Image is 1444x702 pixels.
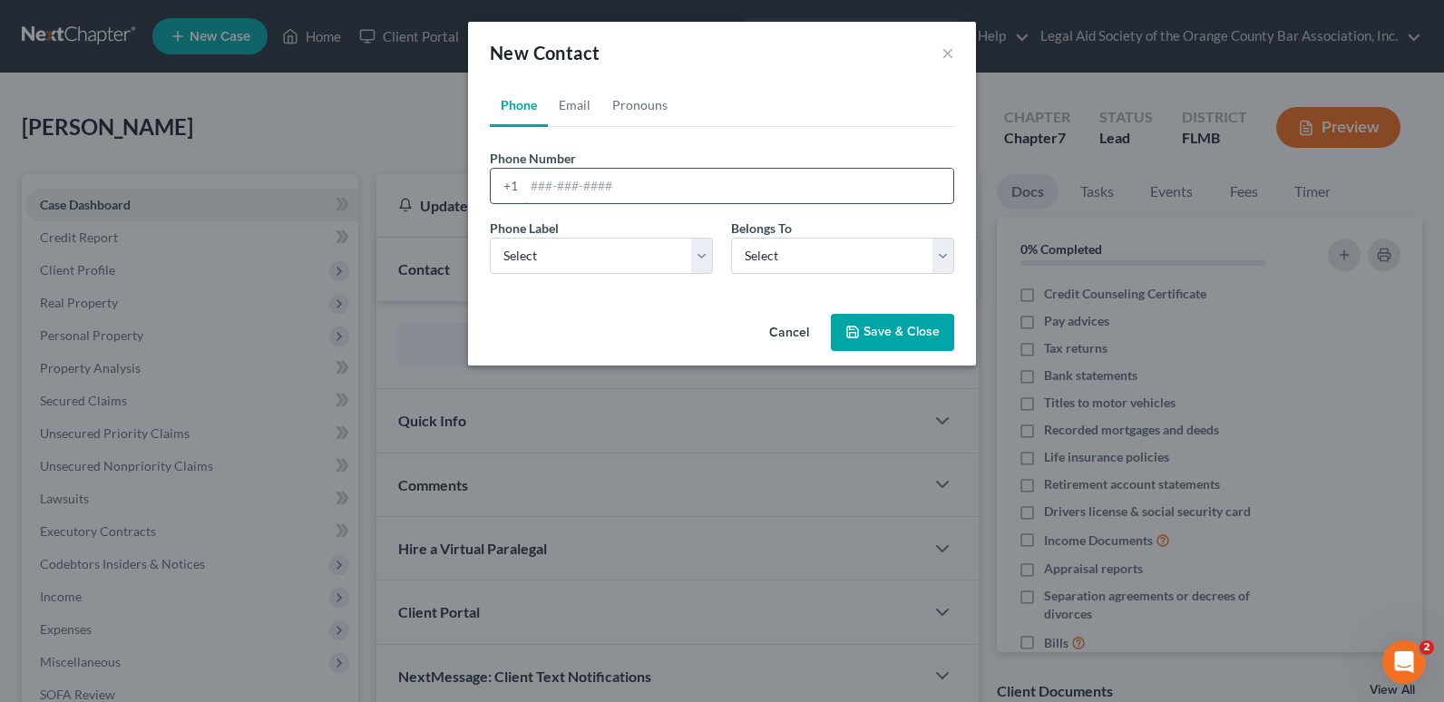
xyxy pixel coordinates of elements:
span: Phone Label [490,220,559,236]
input: ###-###-#### [524,169,953,203]
a: Phone [490,83,548,127]
span: New Contact [490,42,600,63]
a: Pronouns [601,83,678,127]
div: +1 [491,169,524,203]
span: 2 [1420,640,1434,655]
span: Phone Number [490,151,576,166]
iframe: Intercom live chat [1382,640,1426,684]
span: Belongs To [731,220,792,236]
button: Save & Close [831,314,954,352]
button: × [942,42,954,63]
button: Cancel [755,316,824,352]
a: Email [548,83,601,127]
